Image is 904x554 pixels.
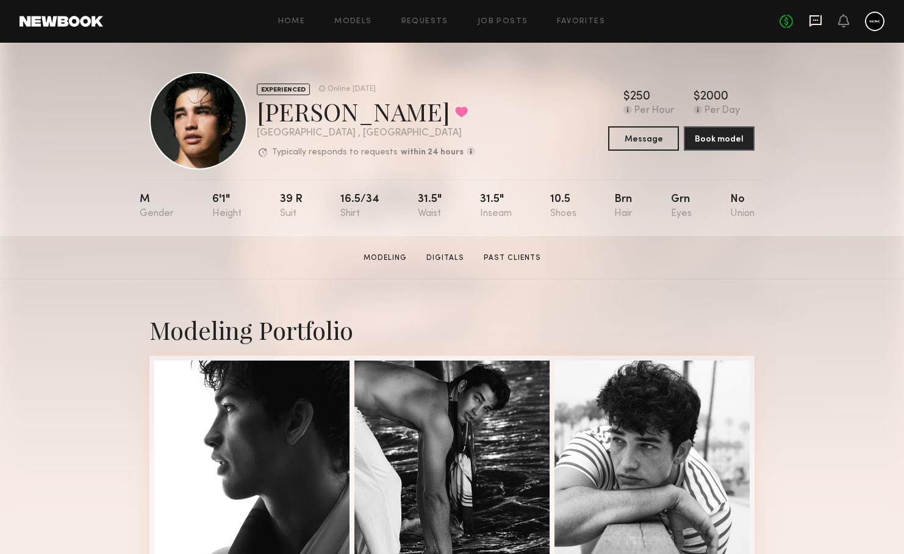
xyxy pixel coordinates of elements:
a: Requests [401,18,448,26]
div: Online [DATE] [328,85,376,93]
div: Grn [671,194,692,219]
p: Typically responds to requests [272,148,398,157]
div: 31.5" [418,194,442,219]
div: [GEOGRAPHIC_DATA] , [GEOGRAPHIC_DATA] [257,128,475,138]
a: Job Posts [478,18,528,26]
a: Models [334,18,371,26]
div: $ [623,91,630,103]
div: $ [694,91,700,103]
div: 6'1" [212,194,242,219]
a: Digitals [422,253,469,264]
div: M [140,194,174,219]
div: Brn [614,194,633,219]
a: Home [278,18,306,26]
div: No [730,194,755,219]
b: within 24 hours [401,148,464,157]
a: Favorites [557,18,605,26]
div: 10.5 [550,194,576,219]
div: EXPERIENCED [257,84,310,95]
div: Per Day [705,106,740,117]
button: Message [608,126,679,151]
div: 16.5/34 [340,194,379,219]
a: Modeling [359,253,412,264]
button: Book model [684,126,755,151]
div: 31.5" [480,194,512,219]
div: [PERSON_NAME] [257,95,475,128]
a: Past Clients [479,253,546,264]
div: Modeling Portfolio [149,314,755,346]
div: 39 r [280,194,303,219]
div: 250 [630,91,650,103]
div: 2000 [700,91,728,103]
div: Per Hour [634,106,674,117]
